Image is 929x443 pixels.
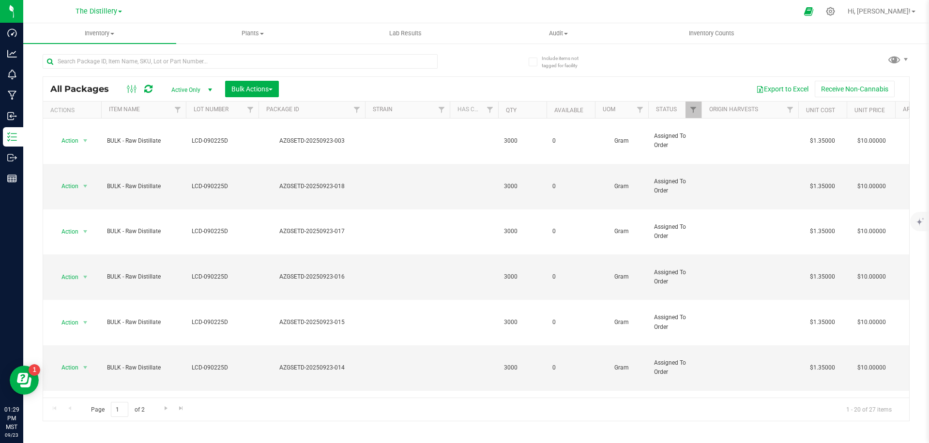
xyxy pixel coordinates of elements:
td: $1.35000 [798,209,847,255]
a: Go to the last page [174,402,188,415]
span: Action [53,270,79,284]
td: $1.35000 [798,118,847,164]
a: Lab Results [329,23,482,44]
span: BULK - Raw Distillate [107,272,180,281]
a: Inventory Counts [635,23,788,44]
a: Filter [685,102,701,118]
td: $1.35000 [798,300,847,345]
inline-svg: Dashboard [7,28,17,38]
td: $1.35000 [798,345,847,391]
span: Gram [601,227,642,236]
div: AZGSETD-20250923-016 [257,272,366,281]
a: Status [656,106,677,113]
button: Export to Excel [750,81,815,97]
span: Action [53,225,79,238]
span: Gram [601,363,642,372]
span: 3000 [504,318,541,327]
a: Plants [176,23,329,44]
td: $1.35000 [798,391,847,436]
span: Plants [177,29,329,38]
span: LCD-090225D [192,318,253,327]
span: select [79,134,91,148]
span: 3000 [504,227,541,236]
span: BULK - Raw Distillate [107,136,180,146]
span: $10.00000 [853,134,891,148]
a: UOM [603,106,615,113]
span: Page of 2 [83,402,152,417]
div: Manage settings [824,7,837,16]
span: Open Ecommerce Menu [798,2,820,21]
inline-svg: Analytics [7,49,17,59]
a: Available [554,107,583,114]
a: Filter [782,102,798,118]
a: Go to the next page [159,402,173,415]
span: $10.00000 [853,224,891,238]
span: 3000 [504,136,541,146]
span: Gram [601,272,642,281]
div: AZGSETD-20250923-003 [257,136,366,146]
span: Audit [483,29,635,38]
a: Qty [506,107,517,114]
a: Area [903,106,917,113]
a: Unit Cost [806,107,835,114]
span: 0 [552,272,589,281]
span: 0 [552,227,589,236]
span: All Packages [50,84,119,94]
div: AZGSETD-20250923-014 [257,363,366,372]
td: $1.35000 [798,254,847,300]
div: Actions [50,107,97,114]
span: Gram [601,136,642,146]
span: $10.00000 [853,179,891,193]
span: Assigned To Order [654,313,696,331]
span: LCD-090225D [192,363,253,372]
span: Assigned To Order [654,177,696,195]
span: Assigned To Order [654,132,696,150]
span: $10.00000 [853,315,891,329]
span: 3000 [504,272,541,281]
a: Filter [632,102,648,118]
button: Receive Non-Cannabis [815,81,895,97]
a: Package ID [266,106,299,113]
span: Action [53,134,79,148]
th: Has COA [450,102,498,118]
span: LCD-090225D [192,136,253,146]
span: 0 [552,318,589,327]
a: Origin Harvests [709,106,758,113]
span: 0 [552,136,589,146]
span: $10.00000 [853,361,891,375]
span: select [79,270,91,284]
input: 1 [111,402,128,417]
span: LCD-090225D [192,272,253,281]
inline-svg: Inbound [7,111,17,121]
span: Lab Results [376,29,435,38]
a: Filter [482,102,498,118]
a: Strain [373,106,393,113]
span: 3000 [504,363,541,372]
span: LCD-090225D [192,227,253,236]
input: Search Package ID, Item Name, SKU, Lot or Part Number... [43,54,438,69]
p: 01:29 PM MST [4,405,19,431]
span: Action [53,316,79,329]
a: Filter [243,102,259,118]
inline-svg: Inventory [7,132,17,142]
div: AZGSETD-20250923-018 [257,182,366,191]
inline-svg: Monitoring [7,70,17,79]
span: select [79,361,91,374]
span: 0 [552,363,589,372]
div: AZGSETD-20250923-017 [257,227,366,236]
span: Assigned To Order [654,222,696,241]
inline-svg: Reports [7,174,17,183]
span: Action [53,179,79,193]
iframe: Resource center [10,366,39,395]
a: Audit [482,23,635,44]
span: BULK - Raw Distillate [107,182,180,191]
span: LCD-090225D [192,182,253,191]
span: Inventory [23,29,176,38]
span: BULK - Raw Distillate [107,227,180,236]
button: Bulk Actions [225,81,279,97]
span: select [79,316,91,329]
a: Inventory [23,23,176,44]
span: select [79,179,91,193]
div: AZGSETD-20250923-015 [257,318,366,327]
